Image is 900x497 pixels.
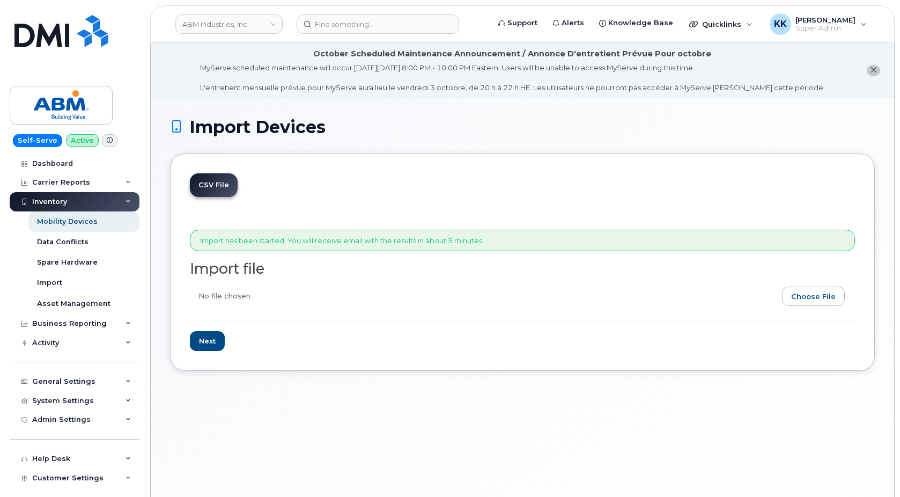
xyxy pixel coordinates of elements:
div: MyServe scheduled maintenance will occur [DATE][DATE] 8:00 PM - 10:00 PM Eastern. Users will be u... [200,63,825,93]
input: Next [190,331,225,351]
div: Import has been started. You will receive email with the results in about 5 minutes. [190,230,855,252]
h2: Import file [190,261,855,277]
div: October Scheduled Maintenance Announcement / Annonce D'entretient Prévue Pour octobre [313,48,711,60]
a: CSV File [190,173,238,197]
h1: Import Devices [170,118,875,136]
button: close notification [867,65,880,76]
